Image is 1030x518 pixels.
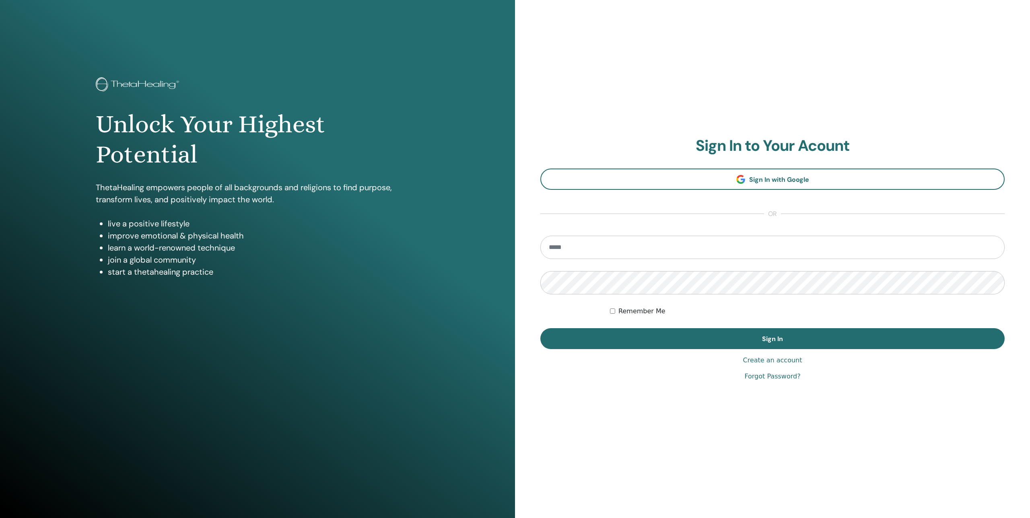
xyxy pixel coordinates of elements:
div: Keep me authenticated indefinitely or until I manually logout [610,306,1005,316]
h2: Sign In to Your Acount [540,137,1005,155]
span: Sign In with Google [749,175,809,184]
span: Sign In [762,335,783,343]
p: ThetaHealing empowers people of all backgrounds and religions to find purpose, transform lives, a... [96,181,419,206]
h1: Unlock Your Highest Potential [96,109,419,169]
li: start a thetahealing practice [108,266,419,278]
span: or [764,209,781,219]
a: Forgot Password? [744,372,800,381]
button: Sign In [540,328,1005,349]
label: Remember Me [618,306,665,316]
li: live a positive lifestyle [108,218,419,230]
a: Sign In with Google [540,169,1005,190]
li: join a global community [108,254,419,266]
a: Create an account [743,356,802,365]
li: learn a world-renowned technique [108,242,419,254]
li: improve emotional & physical health [108,230,419,242]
